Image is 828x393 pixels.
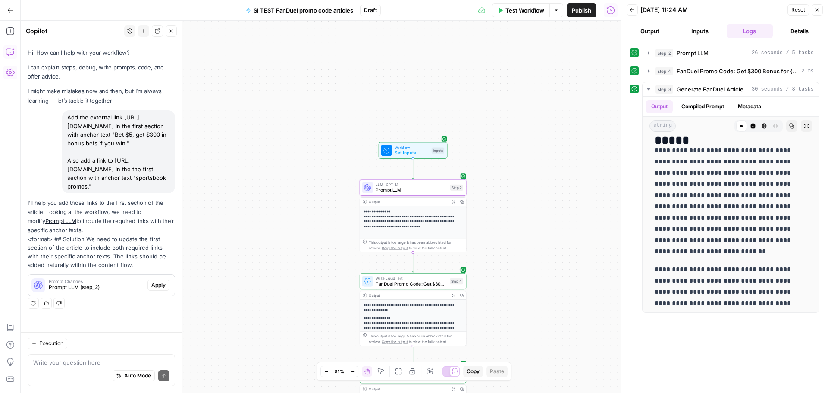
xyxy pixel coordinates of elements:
[627,24,673,38] button: Output
[28,87,175,105] p: I might make mistakes now and then, but I’m always learning — let’s tackle it together!
[733,100,766,113] button: Metadata
[643,82,819,96] button: 30 seconds / 8 tasks
[787,4,809,16] button: Reset
[655,67,673,75] span: step_4
[28,338,67,349] button: Execution
[646,100,673,113] button: Output
[655,85,673,94] span: step_3
[450,185,463,191] div: Step 2
[369,292,447,298] div: Output
[505,6,544,15] span: Test Workflow
[49,283,144,291] span: Prompt LLM (step_2)
[676,100,729,113] button: Compiled Prompt
[727,24,773,38] button: Logs
[124,372,151,380] span: Auto Mode
[364,6,377,14] span: Draft
[677,85,743,94] span: Generate FanDuel Article
[567,3,596,17] button: Publish
[412,346,414,366] g: Edge from step_4 to step_3
[360,142,466,159] div: WorkflowSet InputsInputs
[450,278,463,284] div: Step 4
[463,366,483,377] button: Copy
[376,275,447,281] span: Write Liquid Text
[649,120,676,132] span: string
[486,366,508,377] button: Paste
[113,370,155,381] button: Auto Mode
[28,63,175,81] p: I can explain steps, debug, write prompts, code, and offer advice.
[151,281,166,289] span: Apply
[395,149,429,156] span: Set Inputs
[45,217,76,224] a: Prompt LLM
[382,340,408,344] span: Copy the output
[62,110,175,193] div: Add the external link [URL][DOMAIN_NAME] in the first section with anchor text "Bet $5, get $300 ...
[369,199,447,204] div: Output
[677,24,723,38] button: Inputs
[677,67,798,75] span: FanDuel Promo Code: Get $300 Bonus for {{ event_title }}
[360,273,466,346] div: Write Liquid TextFanDuel Promo Code: Get $300 Bonus for {{ event_title }}Step 4Output**** **** **...
[655,49,673,57] span: step_2
[376,280,447,287] span: FanDuel Promo Code: Get $300 Bonus for {{ event_title }}
[791,6,805,14] span: Reset
[28,48,175,57] p: Hi! How can I help with your workflow?
[643,97,819,312] div: 30 seconds / 8 tasks
[492,3,549,17] button: Test Workflow
[677,49,709,57] span: Prompt LLM
[776,24,823,38] button: Details
[49,279,144,283] span: Prompt Changes
[572,6,591,15] span: Publish
[395,145,429,150] span: Workflow
[28,198,175,296] div: <format> ## Solution We need to update the first section of the article to include both required ...
[643,46,819,60] button: 26 seconds / 5 tasks
[412,159,414,179] g: Edge from start to step_2
[643,64,819,78] button: 2 ms
[39,340,63,347] span: Execution
[147,280,169,291] button: Apply
[752,49,814,57] span: 26 seconds / 5 tasks
[752,85,814,93] span: 30 seconds / 8 tasks
[369,386,447,392] div: Output
[26,27,122,35] div: Copilot
[369,333,463,344] div: This output is too large & has been abbreviated for review. to view the full content.
[490,368,504,375] span: Paste
[412,252,414,272] g: Edge from step_2 to step_4
[254,6,353,15] span: SI TEST FanDuel promo code articles
[376,186,447,193] span: Prompt LLM
[241,3,358,17] button: SI TEST FanDuel promo code articles
[369,239,463,251] div: This output is too large & has been abbreviated for review. to view the full content.
[432,147,445,153] div: Inputs
[335,368,344,375] span: 81%
[28,198,175,235] p: I'll help you add those links to the first section of the article. Looking at the workflow, we ne...
[467,368,480,375] span: Copy
[382,246,408,250] span: Copy the output
[376,182,447,187] span: LLM · GPT-4.1
[801,67,814,75] span: 2 ms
